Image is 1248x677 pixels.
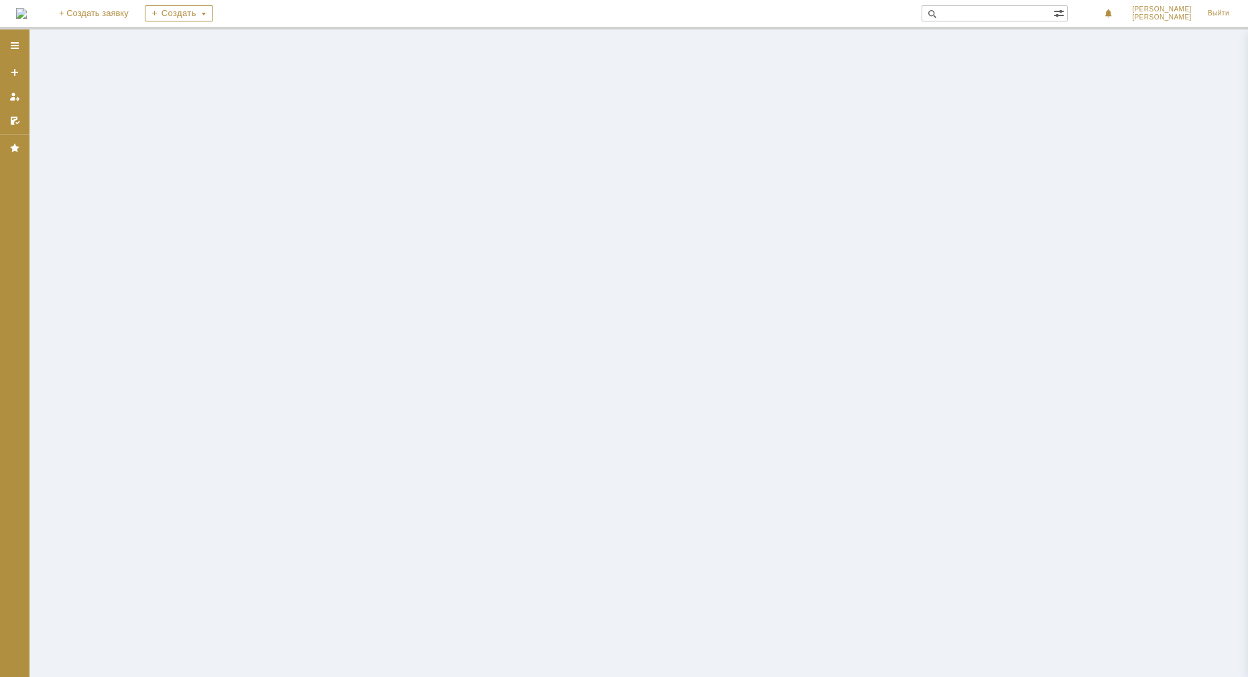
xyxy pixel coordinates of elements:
span: Расширенный поиск [1054,6,1067,19]
a: Создать заявку [4,62,25,83]
a: Перейти на домашнюю страницу [16,8,27,19]
a: Мои заявки [4,86,25,107]
span: [PERSON_NAME] [1132,13,1192,21]
span: [PERSON_NAME] [1132,5,1192,13]
div: Создать [145,5,213,21]
a: Мои согласования [4,110,25,131]
img: logo [16,8,27,19]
